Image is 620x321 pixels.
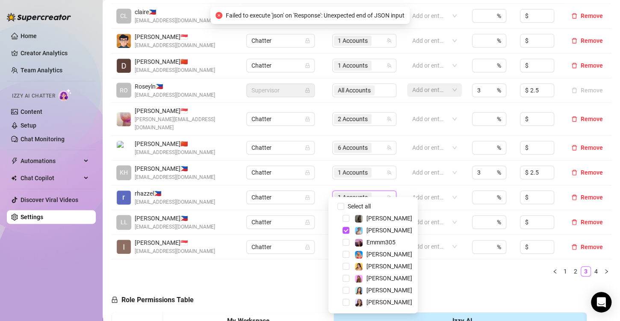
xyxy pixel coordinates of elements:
[117,112,131,126] img: Shahani Villareal
[120,11,127,21] span: CL
[342,227,349,234] span: Select tree node
[366,239,396,246] span: Emmm305
[366,275,412,282] span: [PERSON_NAME]
[355,263,363,270] img: Jocelyn
[21,33,37,39] a: Home
[366,251,412,258] span: [PERSON_NAME]
[334,192,372,202] span: 1 Accounts
[601,266,611,276] button: right
[571,244,577,250] span: delete
[21,122,36,129] a: Setup
[366,299,412,306] span: [PERSON_NAME]
[135,17,215,25] span: [EMAIL_ADDRESS][DOMAIN_NAME]
[570,266,581,276] li: 2
[581,62,603,69] span: Remove
[111,295,194,305] h5: Role Permissions Table
[571,219,577,225] span: delete
[604,269,609,274] span: right
[338,143,368,152] span: 6 Accounts
[305,38,310,43] span: lock
[135,238,215,247] span: [PERSON_NAME] 🇸🇬
[581,267,590,276] a: 3
[135,198,215,206] span: [EMAIL_ADDRESS][DOMAIN_NAME]
[135,91,215,99] span: [EMAIL_ADDRESS][DOMAIN_NAME]
[568,167,606,178] button: Remove
[342,239,349,246] span: Select tree node
[571,145,577,151] span: delete
[342,275,349,282] span: Select tree node
[251,191,310,204] span: Chatter
[571,38,577,44] span: delete
[387,63,392,68] span: team
[568,192,606,202] button: Remove
[552,269,558,274] span: left
[21,154,81,168] span: Automations
[571,116,577,122] span: delete
[334,114,372,124] span: 2 Accounts
[338,168,368,177] span: 1 Accounts
[338,36,368,45] span: 1 Accounts
[581,144,603,151] span: Remove
[561,267,570,276] a: 1
[135,106,236,116] span: [PERSON_NAME] 🇸🇬
[342,215,349,222] span: Select tree node
[366,215,412,222] span: [PERSON_NAME]
[342,299,349,306] span: Select tree node
[305,170,310,175] span: lock
[334,36,372,46] span: 1 Accounts
[366,287,412,294] span: [PERSON_NAME]
[568,60,606,71] button: Remove
[305,244,310,250] span: lock
[135,32,215,42] span: [PERSON_NAME] 🇸🇬
[355,251,363,259] img: Ashley
[601,266,611,276] li: Next Page
[7,13,71,21] img: logo-BBDzfeDw.svg
[226,11,404,20] span: Failed to execute 'json' on 'Response': Unexpected end of JSON input
[550,266,560,276] li: Previous Page
[117,240,131,254] img: Iryl C. Piayo
[342,251,349,258] span: Select tree node
[581,244,603,250] span: Remove
[135,42,215,50] span: [EMAIL_ADDRESS][DOMAIN_NAME]
[251,166,310,179] span: Chatter
[334,143,372,153] span: 6 Accounts
[338,193,368,202] span: 1 Accounts
[135,149,215,157] span: [EMAIL_ADDRESS][DOMAIN_NAME]
[571,194,577,200] span: delete
[21,108,42,115] a: Content
[387,195,392,200] span: team
[387,116,392,122] span: team
[12,92,55,100] span: Izzy AI Chatter
[135,247,215,256] span: [EMAIL_ADDRESS][DOMAIN_NAME]
[251,141,310,154] span: Chatter
[387,38,392,43] span: team
[135,164,215,173] span: [PERSON_NAME] 🇵🇭
[11,158,18,164] span: thunderbolt
[387,170,392,175] span: team
[135,223,215,231] span: [EMAIL_ADDRESS][DOMAIN_NAME]
[135,66,215,74] span: [EMAIL_ADDRESS][DOMAIN_NAME]
[571,62,577,68] span: delete
[305,63,310,68] span: lock
[135,173,215,181] span: [EMAIL_ADDRESS][DOMAIN_NAME]
[21,196,78,203] a: Discover Viral Videos
[305,195,310,200] span: lock
[591,292,611,312] div: Open Intercom Messenger
[135,7,215,17] span: claire 🇵🇭
[355,299,363,306] img: Sami
[581,12,603,19] span: Remove
[344,202,374,211] span: Select all
[135,189,215,198] span: rhazzel 🇵🇭
[581,116,603,122] span: Remove
[581,194,603,201] span: Remove
[21,214,43,220] a: Settings
[338,114,368,124] span: 2 Accounts
[581,37,603,44] span: Remove
[355,287,363,294] img: Amelia
[11,175,17,181] img: Chat Copilot
[21,46,89,60] a: Creator Analytics
[591,267,601,276] a: 4
[135,82,215,91] span: Roseyln 🇵🇭
[581,169,603,176] span: Remove
[581,219,603,226] span: Remove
